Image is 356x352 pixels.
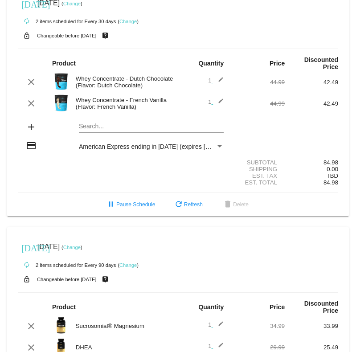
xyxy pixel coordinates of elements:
div: Subtotal [231,159,285,166]
span: Pause Schedule [106,201,155,208]
div: DHEA [71,344,178,351]
small: 2 items scheduled for Every 30 days [18,19,116,24]
mat-icon: edit [213,77,224,87]
mat-icon: clear [26,98,37,109]
mat-icon: refresh [173,200,184,210]
a: Change [63,1,81,6]
span: 0.00 [327,166,338,172]
mat-select: Payment Method [79,143,224,150]
mat-icon: live_help [100,30,110,41]
div: 42.49 [285,79,338,86]
a: Change [119,19,137,24]
strong: Discounted Price [304,56,338,70]
small: ( ) [118,19,139,24]
small: Changeable before [DATE] [37,33,97,38]
strong: Product [52,60,76,67]
mat-icon: clear [26,321,37,332]
img: Image-1-Whey-Concentrate-Chocolate.png [52,73,70,90]
span: 1 [208,77,224,84]
div: Est. Total [231,179,285,186]
div: Est. Tax [231,172,285,179]
div: 84.98 [285,159,338,166]
input: Search... [79,123,224,130]
strong: Discounted Price [304,300,338,314]
mat-icon: delete [222,200,233,210]
button: Refresh [166,196,210,213]
mat-icon: [DATE] [21,242,32,253]
button: Delete [215,196,256,213]
span: Delete [222,201,249,208]
strong: Price [270,303,285,311]
div: 33.99 [285,323,338,329]
span: 1 [208,321,224,328]
span: 84.98 [323,179,338,186]
strong: Quantity [198,60,224,67]
small: ( ) [61,1,82,6]
small: Changeable before [DATE] [37,277,97,282]
mat-icon: credit_card [26,140,37,151]
mat-icon: lock_open [21,30,32,41]
strong: Product [52,303,76,311]
span: 1 [208,98,224,105]
mat-icon: add [26,122,37,132]
mat-icon: autorenew [21,16,32,27]
div: 29.99 [231,344,285,351]
mat-icon: lock_open [21,274,32,285]
img: magnesium-carousel-1.png [52,316,70,334]
strong: Quantity [198,303,224,311]
div: 44.99 [231,79,285,86]
div: Sucrosomial® Magnesium [71,323,178,329]
mat-icon: live_help [100,274,110,285]
button: Pause Schedule [98,196,162,213]
div: Whey Concentrate - French Vanilla (Flavor: French Vanilla) [71,97,178,110]
div: Whey Concentrate - Dutch Chocolate (Flavor: Dutch Chocolate) [71,75,178,89]
small: 2 items scheduled for Every 90 days [18,262,116,268]
div: 34.99 [231,323,285,329]
a: Change [119,262,137,268]
mat-icon: clear [26,77,37,87]
span: American Express ending in [DATE] (expires [CREDIT_CARD_DATA]) [79,143,273,150]
span: 1 [208,343,224,349]
img: Image-1-Whey-Concentrate-Vanilla-1000x1000-1.png [52,94,70,112]
div: Shipping [231,166,285,172]
mat-icon: edit [213,321,224,332]
div: 25.49 [285,344,338,351]
a: Change [63,245,81,250]
small: ( ) [118,262,139,268]
div: 42.49 [285,100,338,107]
mat-icon: edit [213,98,224,109]
mat-icon: pause [106,200,116,210]
div: 44.99 [231,100,285,107]
span: TBD [327,172,338,179]
mat-icon: autorenew [21,260,32,270]
small: ( ) [61,245,82,250]
span: Refresh [173,201,203,208]
strong: Price [270,60,285,67]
